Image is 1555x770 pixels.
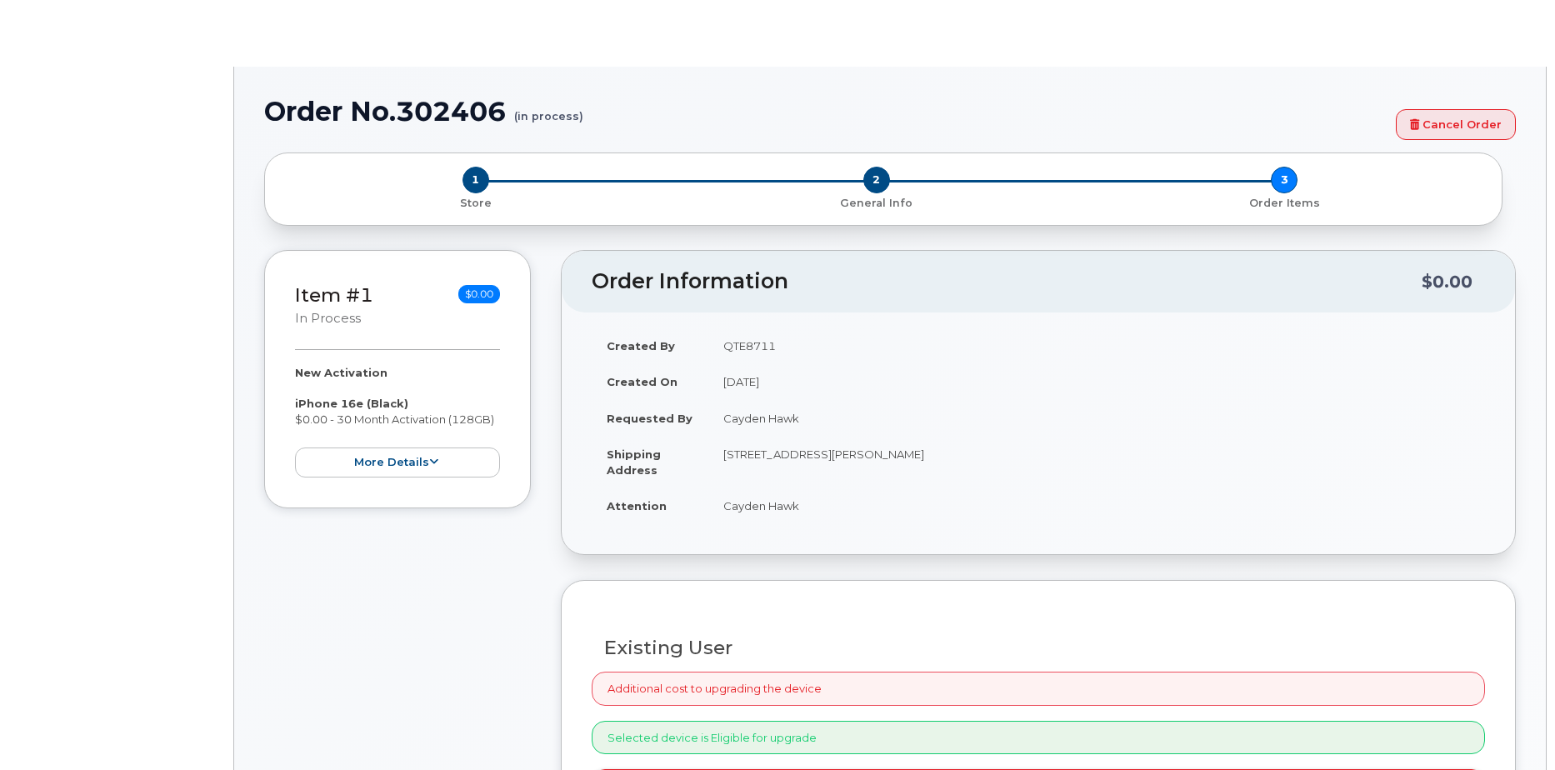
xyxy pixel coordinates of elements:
[514,97,583,122] small: (in process)
[672,193,1080,211] a: 2 General Info
[1396,109,1516,140] a: Cancel Order
[604,637,1472,658] h3: Existing User
[592,721,1485,755] div: Selected device is Eligible for upgrade
[708,487,1485,524] td: Cayden Hawk
[264,97,1387,126] h1: Order No.302406
[708,436,1485,487] td: [STREET_ADDRESS][PERSON_NAME]
[607,499,667,512] strong: Attention
[679,196,1073,211] p: General Info
[708,363,1485,400] td: [DATE]
[607,339,675,352] strong: Created By
[592,672,1485,706] div: Additional cost to upgrading the device
[607,447,661,477] strong: Shipping Address
[592,270,1422,293] h2: Order Information
[458,285,500,303] span: $0.00
[295,283,373,307] a: Item #1
[863,167,890,193] span: 2
[607,412,692,425] strong: Requested By
[708,327,1485,364] td: QTE8711
[462,167,489,193] span: 1
[295,397,408,410] strong: iPhone 16e (Black)
[278,193,672,211] a: 1 Store
[295,311,361,326] small: in process
[295,366,387,379] strong: New Activation
[708,400,1485,437] td: Cayden Hawk
[285,196,666,211] p: Store
[295,365,500,477] div: $0.00 - 30 Month Activation (128GB)
[1422,266,1472,297] div: $0.00
[607,375,677,388] strong: Created On
[295,447,500,478] button: more details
